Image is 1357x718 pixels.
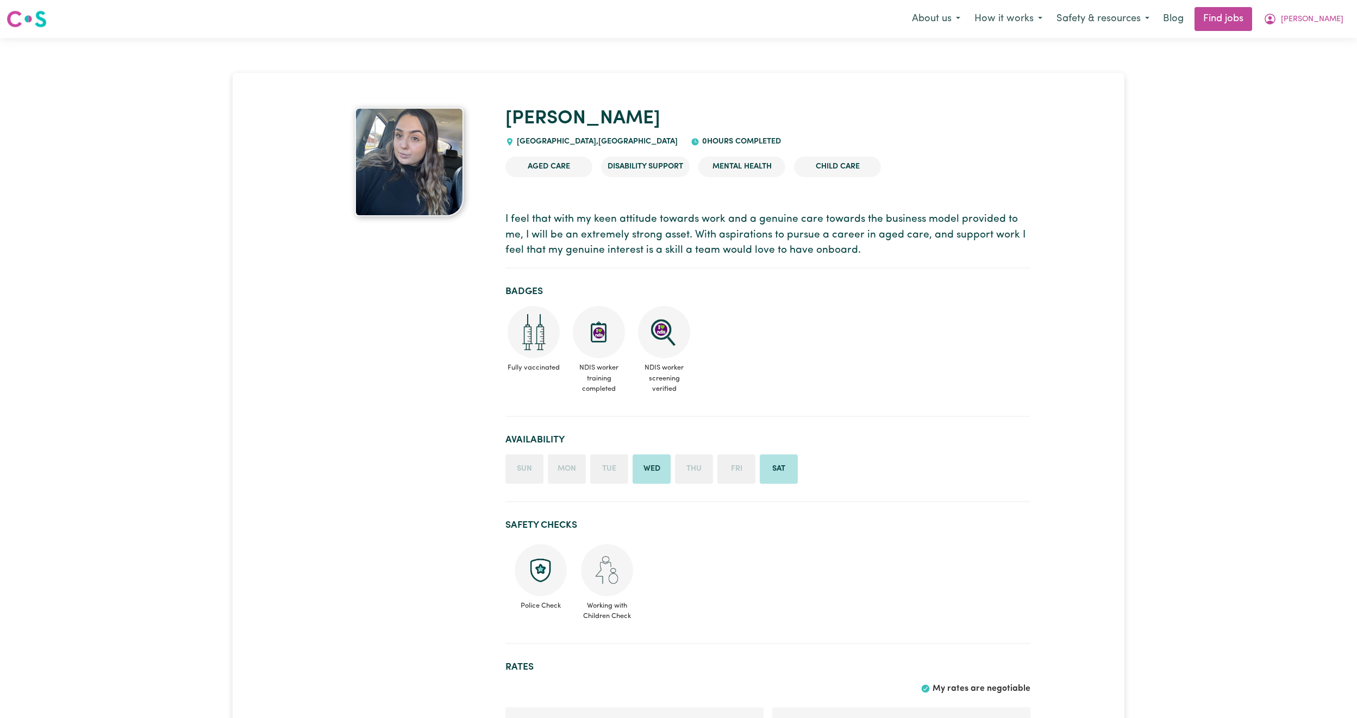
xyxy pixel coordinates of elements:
li: Available on Saturday [760,454,798,484]
li: Unavailable on Thursday [675,454,713,484]
button: About us [905,8,967,30]
img: Care and support worker has received 2 doses of COVID-19 vaccine [508,306,560,358]
li: Disability Support [601,157,690,177]
h2: Badges [505,286,1030,297]
h2: Safety Checks [505,520,1030,531]
span: [PERSON_NAME] [1281,14,1343,26]
li: Unavailable on Sunday [505,454,543,484]
a: [PERSON_NAME] [505,109,660,128]
img: CS Academy: Introduction to NDIS Worker Training course completed [573,306,625,358]
a: Find jobs [1195,7,1252,31]
img: Careseekers logo [7,9,47,29]
li: Unavailable on Friday [717,454,755,484]
button: How it works [967,8,1049,30]
li: Mental Health [698,157,785,177]
span: Working with Children Check [580,596,634,621]
a: Blog [1156,7,1190,31]
button: My Account [1256,8,1350,30]
span: 0 hours completed [699,138,781,146]
a: Samantha's profile picture' [326,108,492,216]
button: Safety & resources [1049,8,1156,30]
span: NDIS worker training completed [571,358,627,398]
a: Careseekers logo [7,7,47,32]
img: Working with children check [581,544,633,596]
li: Child care [794,157,881,177]
li: Unavailable on Tuesday [590,454,628,484]
h2: Rates [505,661,1030,673]
li: Available on Wednesday [633,454,671,484]
li: Unavailable on Monday [548,454,586,484]
span: [GEOGRAPHIC_DATA] , [GEOGRAPHIC_DATA] [514,138,678,146]
span: My rates are negotiable [933,684,1030,693]
h2: Availability [505,434,1030,446]
span: NDIS worker screening verified [636,358,692,398]
img: Samantha [355,108,464,216]
li: Aged Care [505,157,592,177]
img: Police check [515,544,567,596]
span: Police Check [514,596,567,611]
p: I feel that with my keen attitude towards work and a genuine care towards the business model prov... [505,212,1030,259]
img: NDIS Worker Screening Verified [638,306,690,358]
span: Fully vaccinated [505,358,562,377]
